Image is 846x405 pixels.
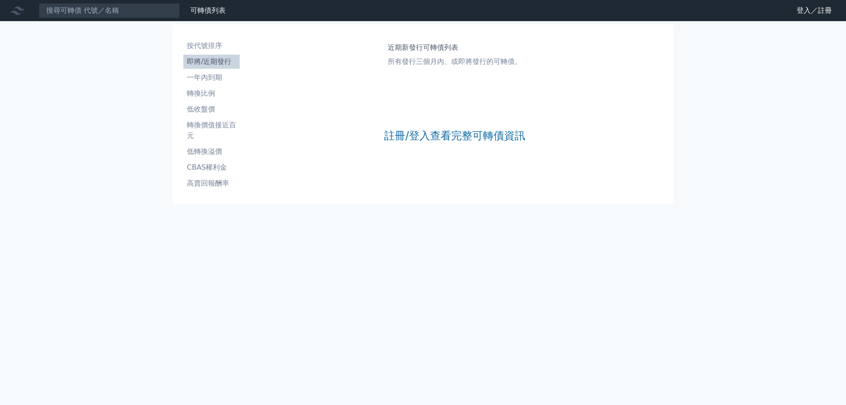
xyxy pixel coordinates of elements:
[183,176,240,190] a: 高賣回報酬率
[39,3,180,18] input: 搜尋可轉債 代號／名稱
[190,6,226,15] a: 可轉債列表
[183,146,240,157] li: 低轉換溢價
[183,102,240,116] a: 低收盤價
[790,4,839,18] a: 登入／註冊
[388,42,522,53] h1: 近期新發行可轉債列表
[388,56,522,67] p: 所有發行三個月內、或即將發行的可轉債。
[183,71,240,85] a: 一年內到期
[183,39,240,53] a: 按代號排序
[183,118,240,143] a: 轉換價值接近百元
[384,129,525,143] a: 註冊/登入查看完整可轉債資訊
[183,41,240,51] li: 按代號排序
[183,72,240,83] li: 一年內到期
[183,120,240,141] li: 轉換價值接近百元
[183,56,240,67] li: 即將/近期發行
[183,104,240,115] li: 低收盤價
[183,162,240,173] li: CBAS權利金
[183,86,240,100] a: 轉換比例
[183,55,240,69] a: 即將/近期發行
[183,160,240,175] a: CBAS權利金
[183,178,240,189] li: 高賣回報酬率
[183,145,240,159] a: 低轉換溢價
[183,88,240,99] li: 轉換比例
